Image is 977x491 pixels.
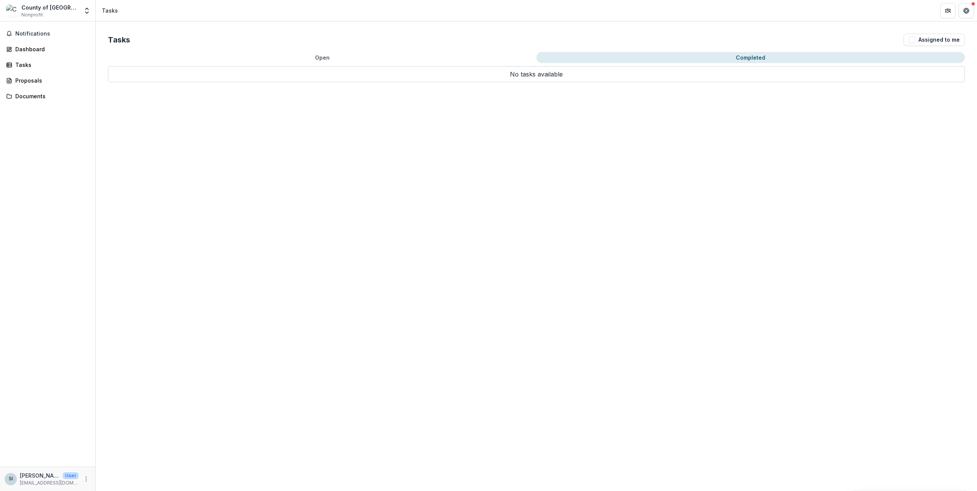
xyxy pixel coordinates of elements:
[15,92,86,100] div: Documents
[21,11,43,18] span: Nonprofit
[15,45,86,53] div: Dashboard
[940,3,956,18] button: Partners
[3,59,92,71] a: Tasks
[21,3,78,11] div: County of [GEOGRAPHIC_DATA]
[903,34,965,46] button: Assigned to me
[3,28,92,40] button: Notifications
[15,61,86,69] div: Tasks
[63,472,78,479] p: User
[108,66,965,82] p: No tasks available
[15,31,89,37] span: Notifications
[82,3,92,18] button: Open entity switcher
[82,475,91,484] button: More
[108,52,536,63] button: Open
[3,43,92,55] a: Dashboard
[102,7,118,15] div: Tasks
[15,76,86,85] div: Proposals
[536,52,965,63] button: Completed
[3,90,92,102] a: Documents
[9,476,13,481] div: Sabrina Im
[6,5,18,17] img: County of Los Angeles
[959,3,974,18] button: Get Help
[99,5,121,16] nav: breadcrumb
[20,471,60,480] p: [PERSON_NAME]
[20,480,78,486] p: [EMAIL_ADDRESS][DOMAIN_NAME]
[3,74,92,87] a: Proposals
[108,35,130,44] h2: Tasks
